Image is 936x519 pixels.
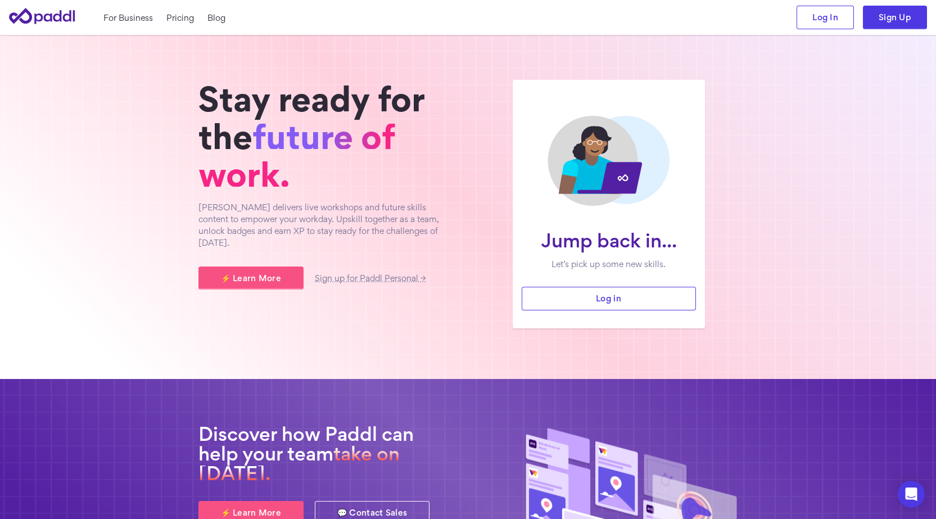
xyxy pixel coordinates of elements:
a: Blog [207,12,225,24]
a: Pricing [166,12,194,24]
a: Sign up for Paddl Personal → [315,275,426,282]
a: Log in [522,287,696,310]
span: future of work. [198,124,395,187]
h2: Discover how Paddl can help your team [198,424,457,484]
a: Sign Up [863,6,927,29]
h1: Jump back in... [531,231,687,250]
a: ⚡ Learn More [198,267,304,290]
p: [PERSON_NAME] delivers live workshops and future skills content to empower your workday. Upskill ... [198,201,457,249]
div: Open Intercom Messenger [898,481,925,508]
a: For Business [103,12,153,24]
a: Log In [797,6,854,29]
h1: Stay ready for the [198,80,457,193]
p: Let’s pick up some new skills. [531,258,687,270]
